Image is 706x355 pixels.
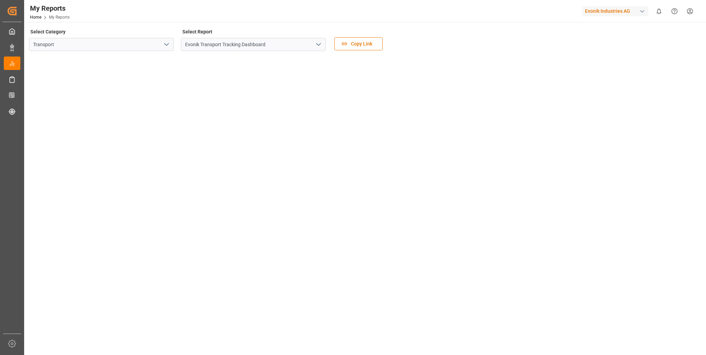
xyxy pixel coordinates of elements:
span: Copy Link [347,40,376,48]
a: Home [30,15,41,20]
label: Select Report [181,27,213,37]
button: Copy Link [334,37,383,50]
button: Help Center [667,3,682,19]
label: Select Category [29,27,67,37]
button: Evonik Industries AG [582,4,651,18]
input: Type to search/select [181,38,326,51]
input: Type to search/select [29,38,174,51]
button: show 0 new notifications [651,3,667,19]
div: My Reports [30,3,70,13]
div: Evonik Industries AG [582,6,648,16]
button: open menu [313,39,323,50]
button: open menu [161,39,171,50]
